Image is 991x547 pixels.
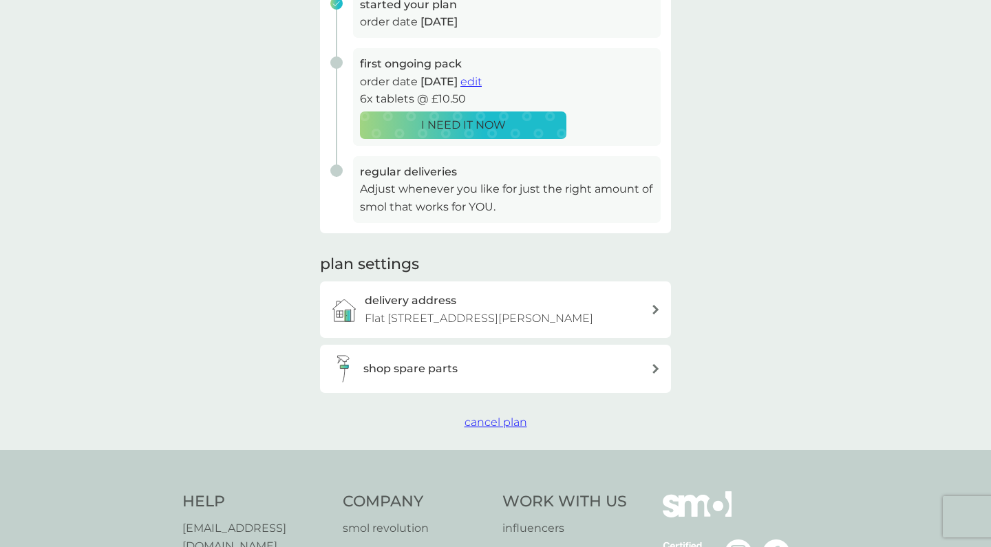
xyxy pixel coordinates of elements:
h3: regular deliveries [360,163,654,181]
span: edit [460,75,482,88]
h3: delivery address [365,292,456,310]
button: cancel plan [465,414,527,431]
span: [DATE] [420,75,458,88]
span: cancel plan [465,416,527,429]
h4: Work With Us [502,491,627,513]
p: order date [360,13,654,31]
p: 6x tablets @ £10.50 [360,90,654,108]
p: I NEED IT NOW [421,116,506,134]
img: smol [663,491,732,538]
h4: Help [182,491,329,513]
p: Flat [STREET_ADDRESS][PERSON_NAME] [365,310,593,328]
button: edit [460,73,482,91]
span: [DATE] [420,15,458,28]
p: Adjust whenever you like for just the right amount of smol that works for YOU. [360,180,654,215]
button: I NEED IT NOW [360,111,566,139]
h3: shop spare parts [363,360,458,378]
a: influencers [502,519,627,537]
h2: plan settings [320,254,419,275]
a: smol revolution [343,519,489,537]
a: delivery addressFlat [STREET_ADDRESS][PERSON_NAME] [320,281,671,337]
p: order date [360,73,654,91]
button: shop spare parts [320,345,671,393]
h4: Company [343,491,489,513]
h3: first ongoing pack [360,55,654,73]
